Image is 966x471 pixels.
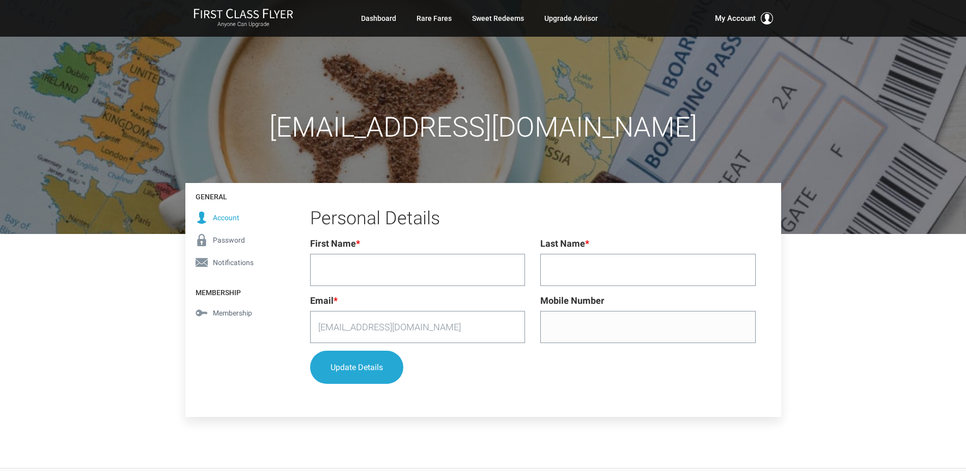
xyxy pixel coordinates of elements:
span: Membership [213,307,252,319]
h1: [EMAIL_ADDRESS][DOMAIN_NAME] [185,112,781,142]
span: My Account [715,12,756,24]
h2: Personal Details [310,208,756,229]
a: Membership [185,302,285,324]
a: Rare Fares [417,9,452,28]
label: Last Name [540,237,589,251]
a: Upgrade Advisor [544,9,598,28]
span: Account [213,212,239,223]
label: Mobile Number [540,294,604,308]
a: First Class FlyerAnyone Can Upgrade [194,8,293,29]
span: Password [213,234,245,246]
a: Sweet Redeems [472,9,524,28]
img: First Class Flyer [194,8,293,19]
h4: General [185,183,285,206]
a: Account [185,206,285,229]
form: Profile - Personal Details [310,237,756,391]
small: Anyone Can Upgrade [194,21,293,28]
a: Dashboard [361,9,396,28]
button: My Account [715,12,773,24]
label: First Name [310,237,360,251]
button: Update Details [310,351,403,384]
a: Password [185,229,285,251]
label: Email [310,294,338,308]
a: Notifications [185,251,285,274]
span: Notifications [213,257,254,268]
h4: Membership [185,279,285,302]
